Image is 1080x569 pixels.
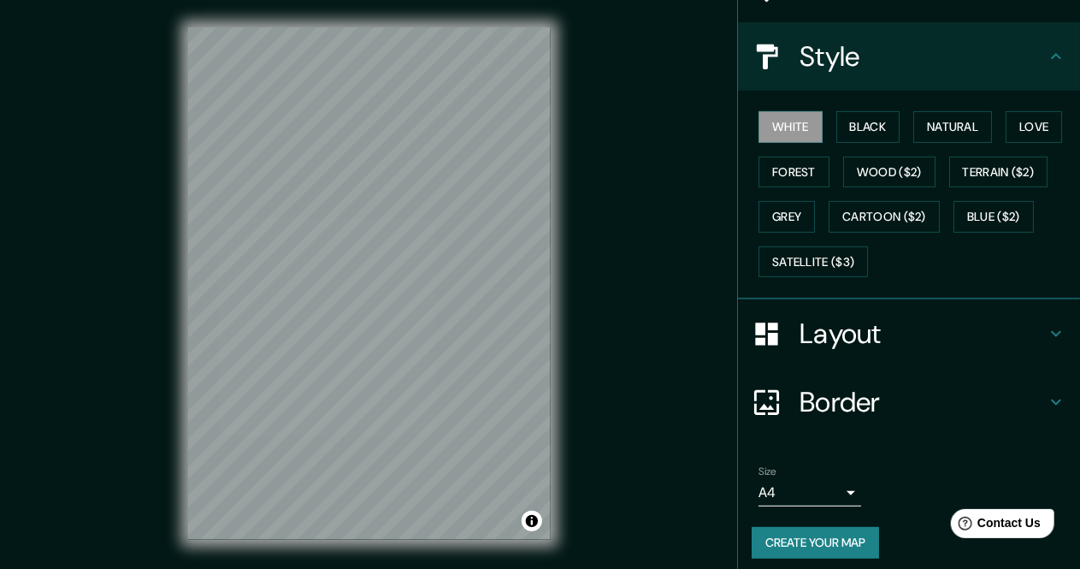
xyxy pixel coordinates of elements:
iframe: Help widget launcher [928,502,1061,550]
button: Create your map [752,527,879,559]
button: Forest [758,157,829,188]
h4: Border [800,385,1046,419]
button: Toggle attribution [522,511,542,531]
button: Terrain ($2) [949,157,1048,188]
button: Natural [913,111,992,143]
button: Cartoon ($2) [829,201,940,233]
h4: Layout [800,317,1046,351]
button: Wood ($2) [843,157,935,188]
label: Size [758,465,776,479]
button: Love [1006,111,1062,143]
h4: Style [800,39,1046,74]
button: Black [836,111,900,143]
button: Grey [758,201,815,233]
div: A4 [758,479,861,507]
div: Border [738,368,1080,436]
div: Style [738,22,1080,91]
canvas: Map [188,27,551,540]
button: Blue ($2) [953,201,1034,233]
div: Layout [738,299,1080,368]
button: Satellite ($3) [758,246,868,278]
button: White [758,111,823,143]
